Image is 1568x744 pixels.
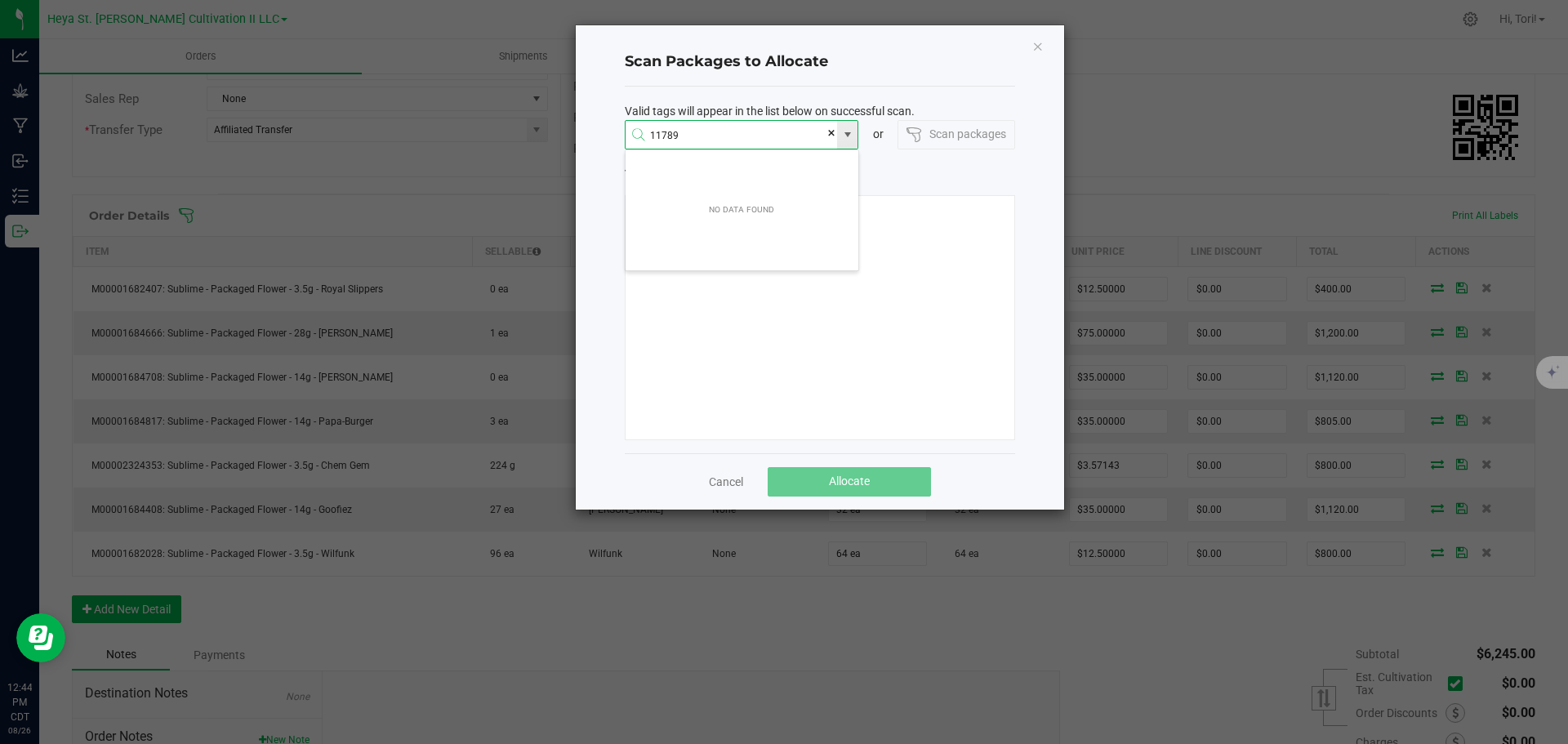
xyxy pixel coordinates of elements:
[626,121,838,150] input: NO DATA FOUND
[709,474,743,490] a: Cancel
[625,51,1015,73] h4: Scan Packages to Allocate
[700,195,783,225] div: NO DATA FOUND
[858,126,898,143] div: or
[16,613,65,662] iframe: Resource center
[826,121,836,145] span: clear
[829,474,870,488] span: Allocate
[768,467,931,497] button: Allocate
[625,103,915,120] span: Valid tags will appear in the list below on successful scan.
[1032,36,1044,56] button: Close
